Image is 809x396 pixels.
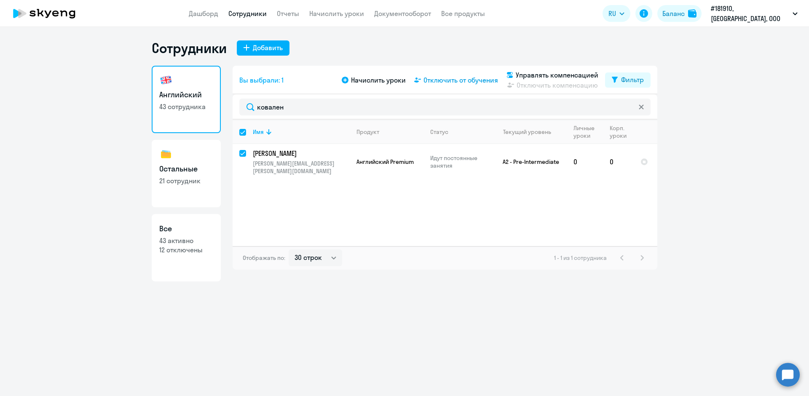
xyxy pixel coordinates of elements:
[159,102,213,111] p: 43 сотрудника
[189,9,218,18] a: Дашборд
[159,176,213,185] p: 21 сотрудник
[152,214,221,281] a: Все43 активно12 отключены
[228,9,267,18] a: Сотрудники
[253,128,264,136] div: Имя
[603,5,630,22] button: RU
[711,3,789,24] p: #181910, [GEOGRAPHIC_DATA], ООО
[516,70,598,80] span: Управлять компенсацией
[356,128,423,136] div: Продукт
[309,9,364,18] a: Начислить уроки
[159,73,173,87] img: english
[356,128,379,136] div: Продукт
[356,158,414,166] span: Английский Premium
[159,89,213,100] h3: Английский
[253,160,349,175] p: [PERSON_NAME][EMAIL_ADDRESS][PERSON_NAME][DOMAIN_NAME]
[253,149,348,158] p: [PERSON_NAME]
[152,140,221,207] a: Остальные21 сотрудник
[688,9,696,18] img: balance
[243,254,285,262] span: Отображать по:
[159,147,173,161] img: others
[488,144,567,179] td: A2 - Pre-Intermediate
[430,154,488,169] p: Идут постоянные занятия
[608,8,616,19] span: RU
[573,124,603,139] div: Личные уроки
[573,124,597,139] div: Личные уроки
[441,9,485,18] a: Все продукты
[554,254,607,262] span: 1 - 1 из 1 сотрудника
[253,128,349,136] div: Имя
[610,124,633,139] div: Корп. уроки
[237,40,289,56] button: Добавить
[495,128,566,136] div: Текущий уровень
[567,144,603,179] td: 0
[159,163,213,174] h3: Остальные
[430,128,448,136] div: Статус
[239,99,651,115] input: Поиск по имени, email, продукту или статусу
[239,75,284,85] span: Вы выбрали: 1
[374,9,431,18] a: Документооборот
[159,236,213,245] p: 43 активно
[707,3,802,24] button: #181910, [GEOGRAPHIC_DATA], ООО
[430,128,488,136] div: Статус
[159,223,213,234] h3: Все
[423,75,498,85] span: Отключить от обучения
[503,128,551,136] div: Текущий уровень
[605,72,651,88] button: Фильтр
[662,8,685,19] div: Баланс
[351,75,406,85] span: Начислить уроки
[152,40,227,56] h1: Сотрудники
[253,149,349,158] a: [PERSON_NAME]
[610,124,628,139] div: Корп. уроки
[253,43,283,53] div: Добавить
[152,66,221,133] a: Английский43 сотрудника
[603,144,634,179] td: 0
[621,75,644,85] div: Фильтр
[277,9,299,18] a: Отчеты
[657,5,702,22] button: Балансbalance
[159,245,213,254] p: 12 отключены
